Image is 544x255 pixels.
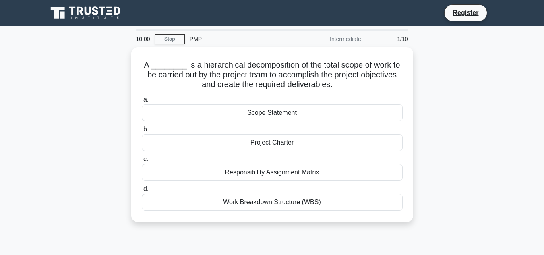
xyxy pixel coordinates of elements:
div: Scope Statement [142,104,403,121]
h5: A ________ is a hierarchical decomposition of the total scope of work to be carried out by the pr... [141,60,403,90]
div: PMP [185,31,296,47]
span: a. [143,96,149,103]
div: 1/10 [366,31,413,47]
a: Register [448,8,483,18]
span: d. [143,185,149,192]
div: Work Breakdown Structure (WBS) [142,194,403,211]
div: Responsibility Assignment Matrix [142,164,403,181]
div: Project Charter [142,134,403,151]
span: c. [143,155,148,162]
div: Intermediate [296,31,366,47]
div: 10:00 [131,31,155,47]
a: Stop [155,34,185,44]
span: b. [143,126,149,133]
